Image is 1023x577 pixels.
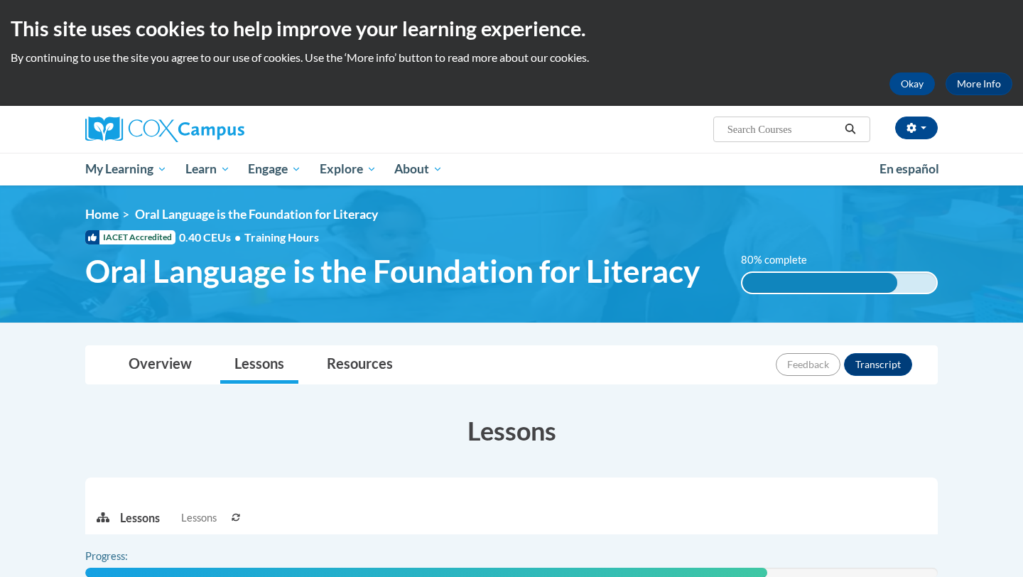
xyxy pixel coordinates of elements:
button: Account Settings [895,117,938,139]
span: Training Hours [244,230,319,244]
button: Okay [889,72,935,95]
input: Search Courses [726,121,840,138]
a: About [386,153,453,185]
img: Cox Campus [85,117,244,142]
a: My Learning [76,153,176,185]
a: Resources [313,346,407,384]
h2: This site uses cookies to help improve your learning experience. [11,14,1012,43]
a: Explore [310,153,386,185]
a: Overview [114,346,206,384]
p: Lessons [120,510,160,526]
span: • [234,230,241,244]
div: 80% complete [742,273,898,293]
button: Transcript [844,353,912,376]
div: Main menu [64,153,959,185]
span: About [394,161,443,178]
span: 0.40 CEUs [179,230,244,245]
a: Home [85,207,119,222]
span: Oral Language is the Foundation for Literacy [135,207,378,222]
button: Search [840,121,861,138]
label: Progress: [85,549,167,564]
p: By continuing to use the site you agree to our use of cookies. Use the ‘More info’ button to read... [11,50,1012,65]
a: More Info [946,72,1012,95]
span: IACET Accredited [85,230,175,244]
a: Engage [239,153,310,185]
a: Lessons [220,346,298,384]
span: Oral Language is the Foundation for Literacy [85,252,700,290]
span: En español [879,161,939,176]
button: Feedback [776,353,840,376]
h3: Lessons [85,413,938,448]
a: Learn [176,153,239,185]
span: Explore [320,161,377,178]
span: Learn [185,161,230,178]
span: Engage [248,161,301,178]
a: En español [870,154,948,184]
label: 80% complete [741,252,823,268]
span: My Learning [85,161,167,178]
a: Cox Campus [85,117,355,142]
span: Lessons [181,510,217,526]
